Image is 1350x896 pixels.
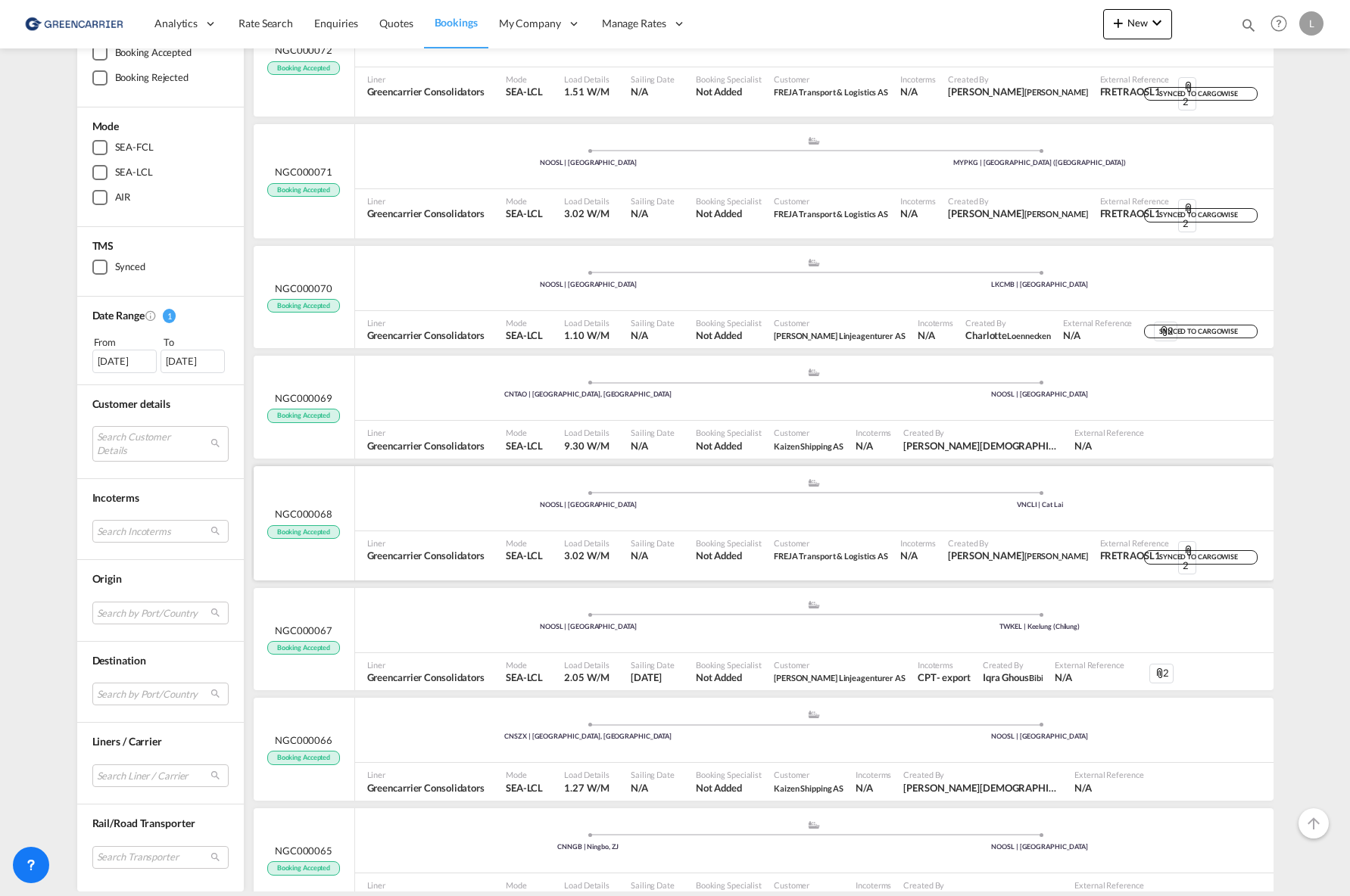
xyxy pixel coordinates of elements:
[564,659,610,670] span: Load Details
[506,549,543,562] span: SEA-LCL
[696,549,762,562] span: Not Added
[275,165,332,179] span: NGC000071
[774,441,843,451] span: Kaizen Shipping AS
[774,87,888,97] span: FREJA Transport & Logistics AS
[631,879,675,891] span: Sailing Date
[856,879,891,891] span: Incoterms
[1178,541,1196,574] div: 2
[564,440,609,452] span: 9.30 W/M
[564,86,609,98] span: 1.51 W/M
[564,879,610,891] span: Load Details
[696,427,762,438] span: Booking Specialist
[275,43,332,57] span: NGC000072
[506,207,543,220] span: SEA-LCL
[92,335,159,350] div: From
[900,195,936,207] span: Incoterms
[564,769,610,780] span: Load Details
[774,783,843,793] span: Kaizen Shipping AS
[774,769,843,780] span: Customer
[267,525,340,540] span: Booking Accepted
[564,671,609,683] span: 2.05 W/M
[367,537,485,549] span: Liner
[900,537,936,549] span: Incoterms
[937,670,971,684] div: - export
[1063,317,1132,328] span: External Reference
[267,299,340,313] span: Booking Accepted
[506,328,543,342] span: SEA-LCL
[774,551,888,561] span: FREJA Transport & Logistics AS
[367,85,485,98] span: Greencarrier Consolidators
[696,73,762,85] span: Booking Specialist
[367,659,485,670] span: Liner
[115,140,154,155] div: SEA-FCL
[856,439,873,453] div: N/A
[1178,199,1196,232] div: 2
[115,46,192,61] div: Booking Accepted
[948,549,1087,562] span: Jakub Flemming
[631,73,675,85] span: Sailing Date
[1148,14,1166,32] md-icon: icon-chevron-down
[1074,769,1143,780] span: External Reference
[948,73,1087,85] span: Created By
[948,207,1087,220] span: Jakub Flemming
[774,549,888,562] span: FREJA Transport & Logistics AS
[814,158,1266,168] div: MYPKG | [GEOGRAPHIC_DATA] ([GEOGRAPHIC_DATA])
[696,670,762,684] span: Not Added
[1183,545,1195,557] md-icon: icon-attachment
[1305,814,1323,832] md-icon: icon-arrow-up
[564,207,609,219] span: 3.02 W/M
[92,654,146,667] span: Destination
[1158,325,1171,338] md-icon: icon-attachment
[1055,670,1124,684] span: N/A
[239,17,293,30] span: Rate Search
[1109,17,1166,29] span: New
[254,246,1274,349] div: NGC000070 Booking Accepted assets/icons/custom/ship-fill.svgassets/icons/custom/roll-o-plane.svgP...
[1299,11,1323,36] div: L
[275,844,332,857] span: NGC000065
[363,622,815,632] div: NOOSL | [GEOGRAPHIC_DATA]
[774,207,888,220] span: FREJA Transport & Logistics AS
[918,670,937,684] div: CPT
[254,356,1274,459] div: NGC000069 Booking Accepted assets/icons/custom/ship-fill.svgassets/icons/custom/roll-o-plane.svgP...
[696,195,762,207] span: Booking Specialist
[367,769,485,780] span: Liner
[774,670,906,684] span: Hecksher Linjeagenturer AS
[948,195,1087,207] span: Created By
[1029,673,1043,683] span: Bibi
[1074,781,1143,795] span: N/A
[506,670,543,684] span: SEA-LCL
[631,670,675,684] span: 14 Sep 2025
[1144,325,1258,339] div: SYNCED TO CARGOWISE
[1154,667,1166,680] md-icon: icon-attachment
[696,769,762,780] span: Booking Specialist
[814,390,1266,400] div: NOOSL | [GEOGRAPHIC_DATA]
[275,507,332,521] span: NGC000068
[805,601,823,608] md-icon: assets/icons/custom/ship-fill.svg
[363,158,815,168] div: NOOSL | [GEOGRAPHIC_DATA]
[696,879,762,891] span: Booking Specialist
[1144,87,1258,101] div: SYNCED TO CARGOWISE
[92,397,229,412] div: Customer details
[774,439,843,453] span: Kaizen Shipping AS
[275,282,332,295] span: NGC000070
[631,659,675,670] span: Sailing Date
[115,260,145,275] div: Synced
[506,781,543,795] span: SEA-LCL
[367,781,485,795] span: Greencarrier Consolidators
[774,673,906,683] span: [PERSON_NAME] Linjeagenturer AS
[774,659,906,670] span: Customer
[267,183,340,198] span: Booking Accepted
[145,310,157,322] md-icon: Created On
[1024,87,1088,97] span: [PERSON_NAME]
[435,16,478,29] span: Bookings
[774,85,888,98] span: FREJA Transport & Logistics AS
[918,328,935,342] div: N/A
[314,17,358,30] span: Enquiries
[506,439,543,453] span: SEA-LCL
[903,781,1062,795] span: Per Kristian Edvartsen
[367,73,485,85] span: Liner
[631,769,675,780] span: Sailing Date
[814,500,1266,510] div: VNCLI | Cat Lai
[267,409,340,423] span: Booking Accepted
[92,572,229,587] div: Origin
